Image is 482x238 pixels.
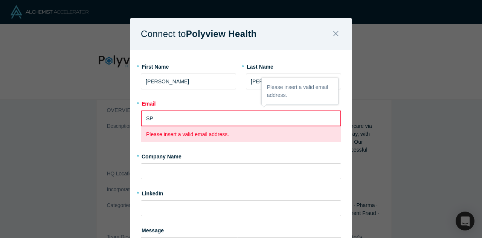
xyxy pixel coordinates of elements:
[141,224,341,235] label: Message
[141,60,236,71] label: First Name
[141,26,270,42] h1: Connect to
[328,26,344,42] button: Close
[262,78,338,104] div: Please insert a valid email address.
[141,150,341,161] label: Company Name
[141,97,341,108] label: Email
[146,131,336,138] p: Please insert a valid email address.
[246,60,341,71] label: Last Name
[141,187,163,198] label: LinkedIn
[186,29,257,39] b: Polyview Health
